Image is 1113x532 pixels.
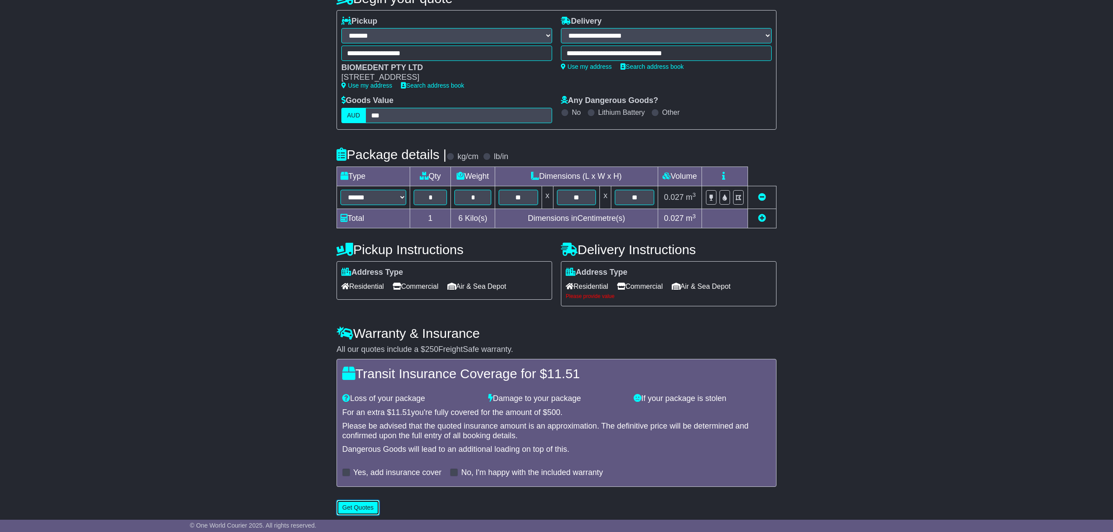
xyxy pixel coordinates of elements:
h4: Delivery Instructions [561,242,776,257]
div: If your package is stolen [629,394,775,404]
span: 6 [458,214,463,223]
label: kg/cm [457,152,479,162]
label: No, I'm happy with the included warranty [461,468,603,478]
td: Weight [451,167,495,186]
td: x [600,186,611,209]
span: Commercial [617,280,663,293]
td: Volume [658,167,702,186]
label: Address Type [566,268,627,277]
label: Yes, add insurance cover [353,468,441,478]
label: Lithium Battery [598,108,645,117]
span: m [686,193,696,202]
div: All our quotes include a $ FreightSafe warranty. [337,345,776,355]
a: Search address book [620,63,684,70]
div: For an extra $ you're fully covered for the amount of $ . [342,408,771,418]
h4: Warranty & Insurance [337,326,776,340]
a: Use my address [561,63,612,70]
td: Dimensions in Centimetre(s) [495,209,658,228]
span: 250 [425,345,438,354]
div: Loss of your package [338,394,484,404]
button: Get Quotes [337,500,379,515]
label: Delivery [561,17,602,26]
label: Pickup [341,17,377,26]
span: m [686,214,696,223]
span: 500 [547,408,560,417]
h4: Transit Insurance Coverage for $ [342,366,771,381]
span: © One World Courier 2025. All rights reserved. [190,522,316,529]
label: Address Type [341,268,403,277]
sup: 3 [692,213,696,220]
label: AUD [341,108,366,123]
span: Air & Sea Depot [447,280,507,293]
td: Type [337,167,410,186]
div: Please provide value [566,293,772,299]
label: lb/in [494,152,508,162]
div: BIOMEDENT PTY LTD [341,63,543,73]
h4: Package details | [337,147,447,162]
span: 0.027 [664,193,684,202]
span: Residential [566,280,608,293]
label: No [572,108,581,117]
a: Use my address [341,82,392,89]
div: [STREET_ADDRESS] [341,73,543,82]
a: Search address book [401,82,464,89]
label: Any Dangerous Goods? [561,96,658,106]
span: Air & Sea Depot [672,280,731,293]
a: Add new item [758,214,766,223]
a: Remove this item [758,193,766,202]
div: Dangerous Goods will lead to an additional loading on top of this. [342,445,771,454]
h4: Pickup Instructions [337,242,552,257]
td: Dimensions (L x W x H) [495,167,658,186]
span: 11.51 [547,366,580,381]
td: Kilo(s) [451,209,495,228]
div: Damage to your package [484,394,630,404]
span: 0.027 [664,214,684,223]
span: Commercial [393,280,438,293]
td: 1 [410,209,451,228]
td: Total [337,209,410,228]
div: Please be advised that the quoted insurance amount is an approximation. The definitive price will... [342,422,771,440]
span: 11.51 [391,408,411,417]
td: Qty [410,167,451,186]
sup: 3 [692,192,696,198]
td: x [542,186,553,209]
span: Residential [341,280,384,293]
label: Other [662,108,680,117]
label: Goods Value [341,96,393,106]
